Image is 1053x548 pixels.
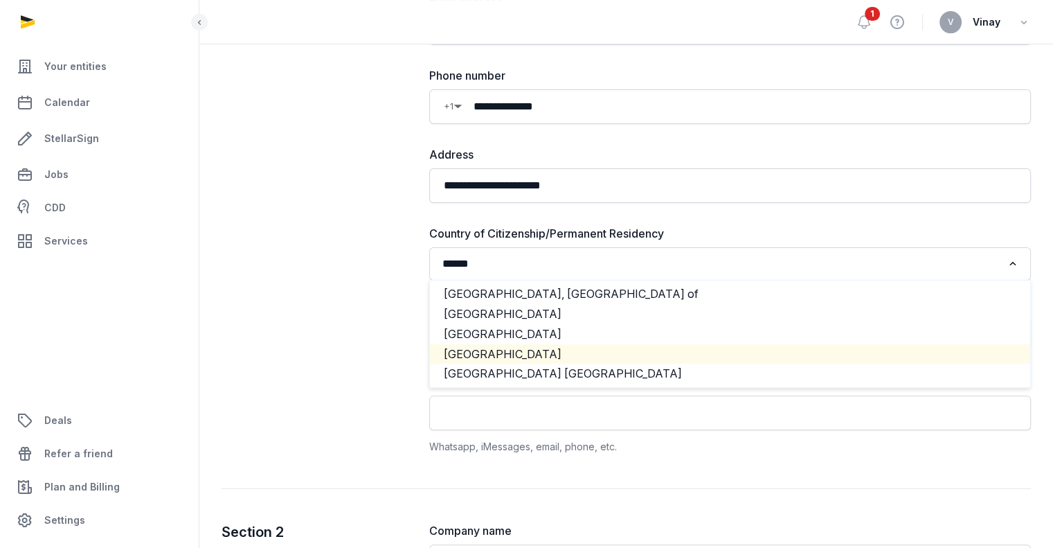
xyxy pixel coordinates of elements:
li: [GEOGRAPHIC_DATA] [430,344,1030,364]
div: Search for option [436,251,1024,276]
span: V [948,18,954,26]
label: Country of Citizenship/Permanent Residency [429,225,1031,242]
span: ▼ [453,103,462,111]
input: Search for option [438,254,1002,274]
span: CDD [44,200,66,216]
li: [GEOGRAPHIC_DATA], [GEOGRAPHIC_DATA] of [430,284,1030,304]
a: CDD [11,194,188,222]
a: Deals [11,404,188,437]
span: Settings [44,512,85,529]
span: StellarSign [44,130,99,147]
span: Refer a friend [44,445,113,462]
span: Services [44,233,88,249]
span: Vinay [973,14,1000,30]
li: [GEOGRAPHIC_DATA] [430,304,1030,324]
a: Services [11,224,188,258]
span: Jobs [44,166,69,183]
a: Settings [11,504,188,537]
span: Plan and Billing [44,479,120,495]
a: Your entities [11,50,188,83]
li: [GEOGRAPHIC_DATA] [430,324,1030,344]
label: Company name [429,522,1031,539]
a: Refer a friend [11,437,188,470]
label: Phone number [429,67,1031,84]
span: 1 [865,7,880,21]
span: Deals [44,412,72,429]
li: [GEOGRAPHIC_DATA] [GEOGRAPHIC_DATA] [430,364,1030,384]
button: V [939,11,962,33]
span: Calendar [44,94,90,111]
span: +1 [444,98,453,115]
iframe: Chat Widget [804,388,1053,548]
div: Country Code Selector [444,98,462,115]
h2: Section 2 [222,522,407,542]
a: Calendar [11,86,188,119]
a: StellarSign [11,122,188,155]
a: Plan and Billing [11,470,188,504]
span: Your entities [44,58,107,75]
a: Jobs [11,158,188,191]
label: Address [429,146,1031,163]
div: Whatsapp, iMessages, email, phone, etc. [429,439,1031,455]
